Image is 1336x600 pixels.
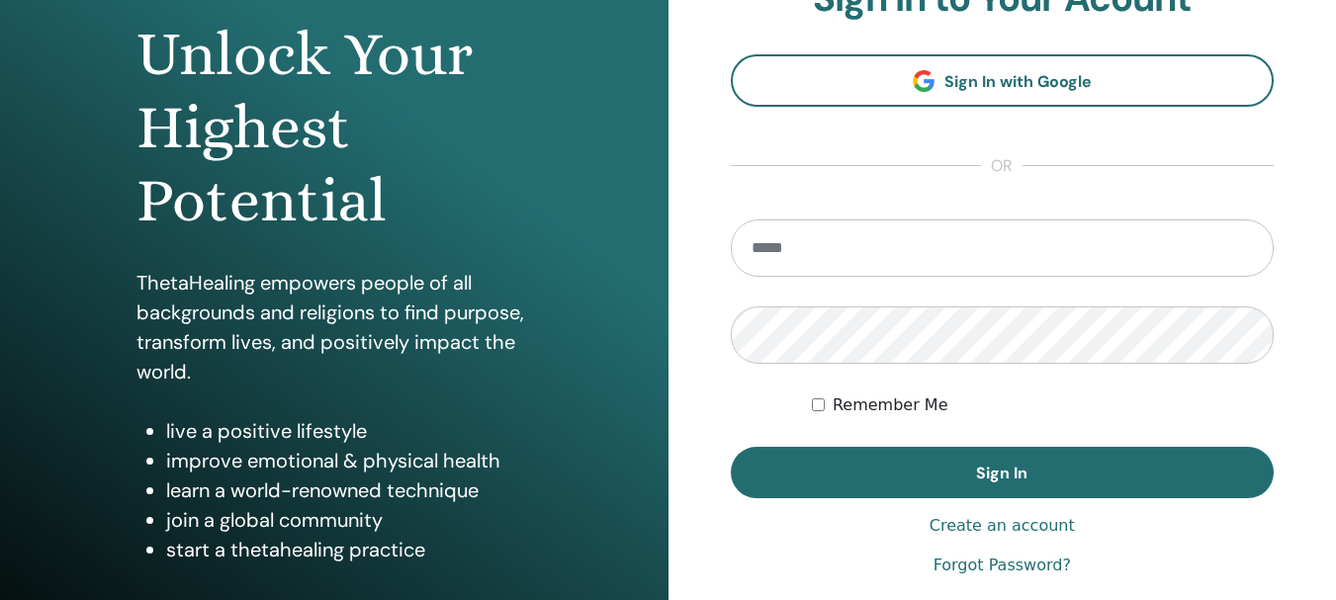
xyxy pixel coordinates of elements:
li: learn a world-renowned technique [166,475,532,505]
span: or [981,154,1023,178]
li: improve emotional & physical health [166,446,532,475]
button: Sign In [731,447,1275,498]
li: start a thetahealing practice [166,535,532,564]
span: Sign In [976,463,1027,483]
p: ThetaHealing empowers people of all backgrounds and religions to find purpose, transform lives, a... [136,268,532,386]
h1: Unlock Your Highest Potential [136,18,532,238]
a: Forgot Password? [934,554,1071,577]
li: live a positive lifestyle [166,416,532,446]
div: Keep me authenticated indefinitely or until I manually logout [812,393,1274,417]
label: Remember Me [833,393,948,417]
span: Sign In with Google [944,71,1092,92]
a: Sign In with Google [731,54,1275,107]
li: join a global community [166,505,532,535]
a: Create an account [930,514,1075,538]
